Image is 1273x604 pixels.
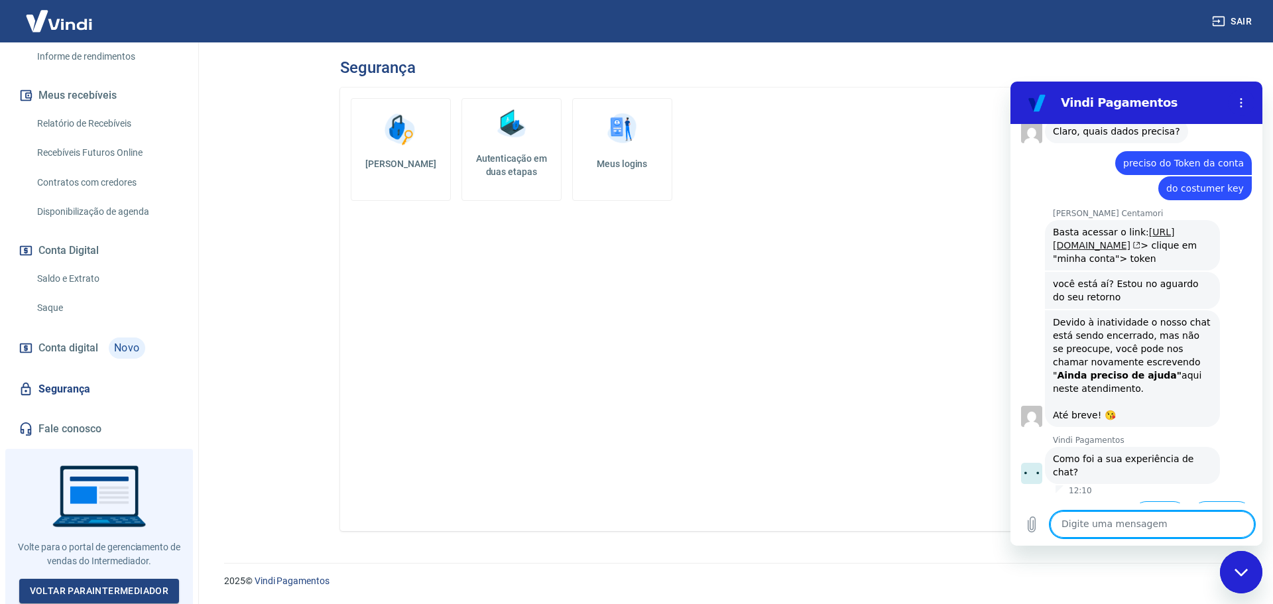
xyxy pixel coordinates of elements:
[16,375,182,404] a: Segurança
[16,236,182,265] button: Conta Digital
[32,169,182,196] a: Contratos com credores
[381,109,420,149] img: Alterar senha
[32,294,182,322] a: Saque
[583,157,661,170] h5: Meus logins
[32,265,182,292] a: Saldo e Extrato
[362,157,440,170] h5: [PERSON_NAME]
[109,337,145,359] span: Novo
[38,339,98,357] span: Conta digital
[16,332,182,364] a: Conta digitalNovo
[16,81,182,110] button: Meus recebíveis
[32,110,182,137] a: Relatório de Recebíveis
[461,98,562,201] a: Autenticação em duas etapas
[467,152,556,178] h5: Autenticação em duas etapas
[340,58,415,77] h3: Segurança
[1209,9,1257,34] button: Sair
[1010,82,1262,546] iframe: Janela de mensagens
[32,198,182,225] a: Disponibilização de agenda
[32,43,182,70] a: Informe de rendimentos
[224,574,1241,588] p: 2025 ©
[255,575,330,586] a: Vindi Pagamentos
[572,98,672,201] a: Meus logins
[1220,551,1262,593] iframe: Botão para abrir a janela de mensagens, conversa em andamento
[602,109,642,149] img: Meus logins
[491,104,531,144] img: Autenticação em duas etapas
[351,98,451,201] a: [PERSON_NAME]
[19,579,180,603] a: Voltar paraIntermediador
[16,414,182,444] a: Fale conosco
[32,139,182,166] a: Recebíveis Futuros Online
[16,1,102,41] img: Vindi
